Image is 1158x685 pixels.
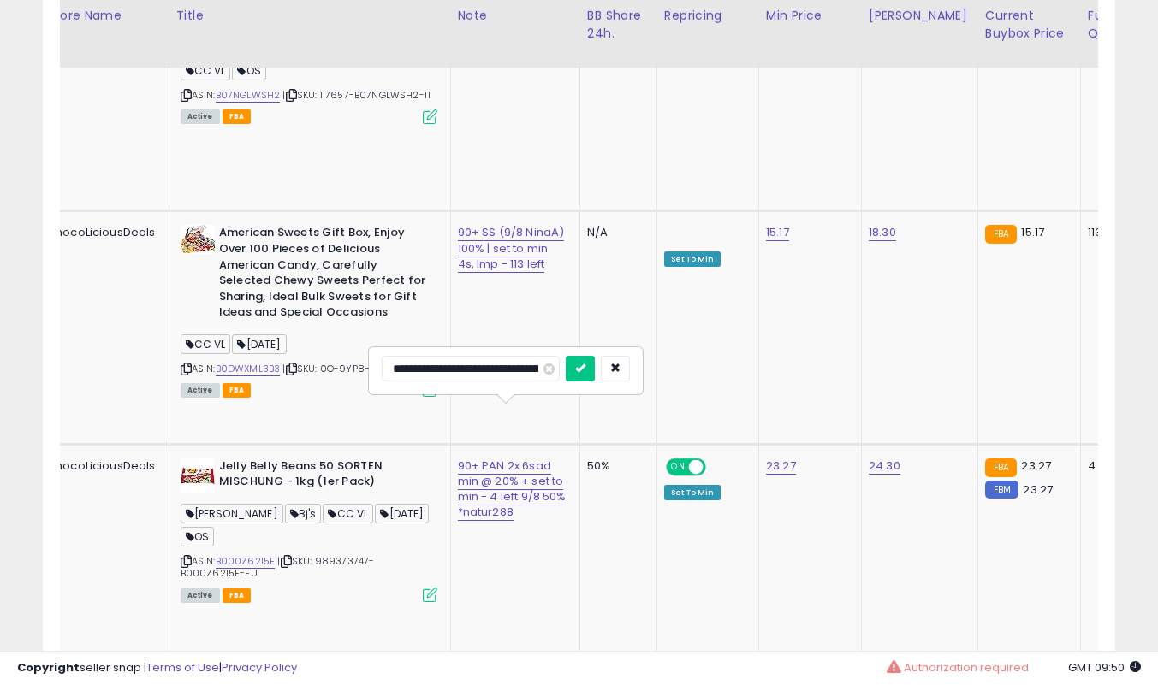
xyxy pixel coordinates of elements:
[282,88,431,102] span: | SKU: 117657-B07NGLWSH2-IT
[47,458,156,489] div: ChocoLiciousDeals DE
[47,7,162,25] div: Store Name
[181,225,215,254] img: 51LkCHLJiGL._SL40_.jpg
[216,554,276,569] a: B000Z62I5E
[176,7,443,25] div: Title
[216,88,281,103] a: B07NGLWSH2
[1088,458,1141,474] div: 4
[766,224,789,241] a: 15.17
[146,659,219,676] a: Terms of Use
[1088,225,1141,240] div: 113
[181,504,283,523] span: [PERSON_NAME]
[181,588,220,603] span: All listings currently available for purchase on Amazon
[181,334,231,354] span: CC VL
[222,659,297,676] a: Privacy Policy
[766,458,796,475] a: 23.27
[219,458,427,494] b: Jelly Belly Beans 50 SORTEN MISCHUNG - 1kg (1er Pack)
[766,7,854,25] div: Min Price
[668,459,689,474] span: ON
[181,61,231,80] span: CC VL
[985,7,1073,43] div: Current Buybox Price
[869,224,896,241] a: 18.30
[1021,224,1044,240] span: 15.17
[181,109,220,124] span: All listings currently available for purchase on Amazon
[587,458,644,474] div: 50%
[282,362,396,375] span: | SKU: 0O-9YP8-085N
[587,7,650,43] div: BB Share 24h.
[181,383,220,398] span: All listings currently available for purchase on Amazon
[1088,7,1147,43] div: Fulfillable Quantity
[285,504,322,523] span: Bj's
[232,61,265,80] span: OS
[17,659,80,676] strong: Copyright
[17,660,297,676] div: seller snap | |
[323,504,373,523] span: CC VL
[1021,458,1051,474] span: 23.27
[704,459,731,474] span: OFF
[664,485,722,500] div: Set To Min
[587,225,644,240] div: N/A
[181,458,215,493] img: 41ViGvgm4eL._SL40_.jpg
[985,225,1017,244] small: FBA
[664,251,722,267] div: Set To Min
[985,481,1018,499] small: FBM
[1068,659,1141,676] span: 2025-09-8 09:50 GMT
[869,458,900,475] a: 24.30
[1023,481,1053,498] span: 23.27
[232,334,286,354] span: [DATE]
[223,588,252,603] span: FBA
[869,7,971,25] div: [PERSON_NAME]
[181,554,375,580] span: | SKU: 989373747-B000Z62I5E-EU
[664,7,751,25] div: Repricing
[216,362,281,376] a: B0DWXML3B3
[181,225,437,395] div: ASIN:
[219,225,427,324] b: American Sweets Gift Box, Enjoy Over 100 Pieces of Delicious American Candy, Carefully Selected C...
[458,7,573,25] div: Note
[47,225,156,256] div: ChocoLiciousDeals DE
[458,224,565,272] a: 90+ SS (9/8 NinaA) 100% | set to min 4s, lmp - 113 left
[181,527,214,546] span: OS
[458,458,567,522] a: 90+ PAN 2x 6sad min @ 20% + set to min - 4 left 9/8 50% *natur288
[223,383,252,398] span: FBA
[375,504,429,523] span: [DATE]
[223,109,252,124] span: FBA
[181,458,437,600] div: ASIN:
[985,458,1017,477] small: FBA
